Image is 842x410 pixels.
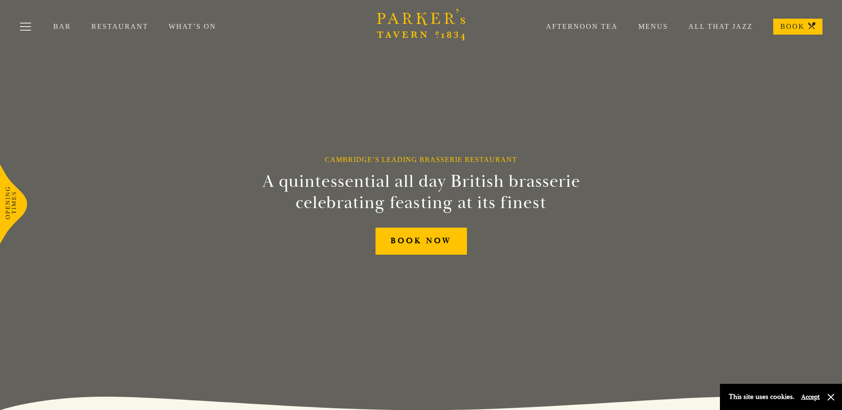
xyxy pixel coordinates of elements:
a: BOOK NOW [376,228,467,255]
button: Accept [801,393,820,401]
h1: Cambridge’s Leading Brasserie Restaurant [325,155,517,164]
p: This site uses cookies. [729,390,795,403]
h2: A quintessential all day British brasserie celebrating feasting at its finest [219,171,624,213]
button: Close and accept [826,393,835,402]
